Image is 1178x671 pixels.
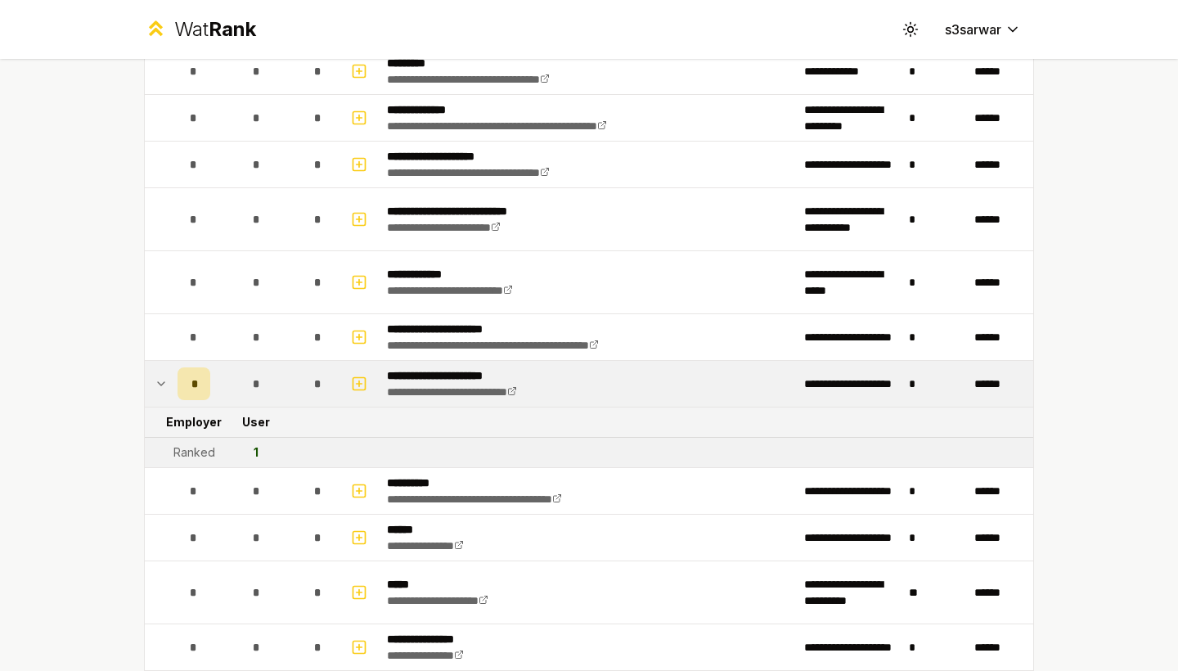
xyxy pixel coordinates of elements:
[932,15,1034,44] button: s3sarwar
[217,408,295,437] td: User
[173,444,215,461] div: Ranked
[209,17,256,41] span: Rank
[945,20,1001,39] span: s3sarwar
[254,444,259,461] div: 1
[171,408,217,437] td: Employer
[174,16,256,43] div: Wat
[144,16,256,43] a: WatRank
